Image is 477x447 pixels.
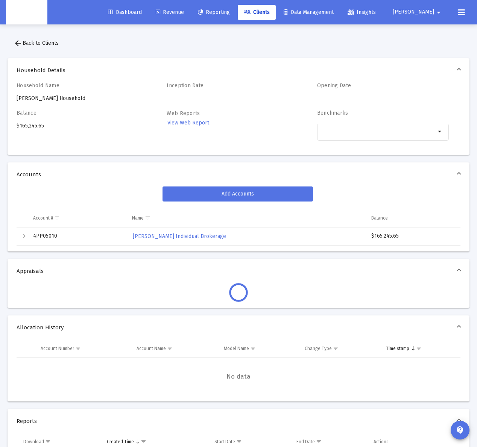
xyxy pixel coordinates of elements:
[17,82,148,102] div: [PERSON_NAME] Household
[371,215,388,221] div: Balance
[317,82,449,89] h4: Opening Date
[33,215,53,221] div: Account #
[192,5,236,20] a: Reporting
[28,209,127,227] td: Column Account #
[284,9,334,15] span: Data Management
[198,9,230,15] span: Reporting
[8,409,469,433] mat-expansion-panel-header: Reports
[167,110,200,117] label: Web Reports
[17,339,460,395] div: Data grid
[8,36,65,51] button: Back to Clients
[102,5,148,20] a: Dashboard
[416,345,422,351] span: Show filter options for column 'Time stamp'
[278,5,340,20] a: Data Management
[8,259,469,283] mat-expansion-panel-header: Appraisals
[386,345,409,352] div: Time stamp
[167,82,298,89] h4: Inception Date
[17,373,460,381] span: No data
[224,345,249,352] div: Model Name
[17,110,148,149] div: $165,245.65
[141,439,146,444] span: Show filter options for column 'Created Time'
[145,215,150,221] span: Show filter options for column 'Name'
[316,439,322,444] span: Show filter options for column 'End Date'
[321,127,436,136] mat-chip-list: Selection
[342,5,382,20] a: Insights
[8,186,469,252] div: Accounts
[366,209,460,227] td: Column Balance
[374,439,389,445] div: Actions
[163,186,313,202] button: Add Accounts
[35,339,131,358] td: Column Account Number
[305,345,332,352] div: Change Type
[132,231,227,242] a: [PERSON_NAME] Individual Brokerage
[137,345,166,352] div: Account Name
[17,110,148,116] h4: Balance
[75,345,81,351] span: Show filter options for column 'Account Number'
[17,227,28,245] td: Expand
[296,439,315,445] div: End Date
[14,40,59,46] span: Back to Clients
[238,5,276,20] a: Clients
[436,127,445,136] mat-icon: arrow_drop_down
[45,439,51,444] span: Show filter options for column 'Download'
[17,417,457,425] span: Reports
[299,339,380,358] td: Column Change Type
[8,283,469,308] div: Appraisals
[371,232,454,240] div: $165,245.65
[17,67,457,74] span: Household Details
[107,439,134,445] div: Created Time
[214,439,235,445] div: Start Date
[8,339,469,402] div: Allocation History
[384,5,452,20] button: [PERSON_NAME]
[17,324,457,331] span: Allocation History
[131,339,219,358] td: Column Account Name
[28,227,127,245] td: 4PP05010
[456,426,465,435] mat-icon: contact_support
[17,267,457,275] span: Appraisals
[17,171,457,178] span: Accounts
[167,345,173,351] span: Show filter options for column 'Account Name'
[381,339,461,358] td: Column Time stamp
[108,9,142,15] span: Dashboard
[317,110,449,116] h4: Benchmarks
[127,209,366,227] td: Column Name
[54,215,60,221] span: Show filter options for column 'Account #'
[8,315,469,339] mat-expansion-panel-header: Allocation History
[244,9,270,15] span: Clients
[348,9,376,15] span: Insights
[333,345,339,351] span: Show filter options for column 'Change Type'
[132,215,144,221] div: Name
[219,339,299,358] td: Column Model Name
[167,117,210,128] a: View Web Report
[133,233,226,239] span: [PERSON_NAME] Individual Brokerage
[17,209,460,245] div: Data grid
[8,162,469,186] mat-expansion-panel-header: Accounts
[156,9,184,15] span: Revenue
[434,5,443,20] mat-icon: arrow_drop_down
[236,439,242,444] span: Show filter options for column 'Start Date'
[8,58,469,82] mat-expansion-panel-header: Household Details
[8,82,469,155] div: Household Details
[167,120,209,126] span: View Web Report
[150,5,190,20] a: Revenue
[17,82,148,89] h4: Household Name
[12,5,42,20] img: Dashboard
[14,39,23,48] mat-icon: arrow_back
[393,9,434,15] span: [PERSON_NAME]
[41,345,74,352] div: Account Number
[250,345,256,351] span: Show filter options for column 'Model Name'
[23,439,44,445] div: Download
[222,191,254,197] span: Add Accounts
